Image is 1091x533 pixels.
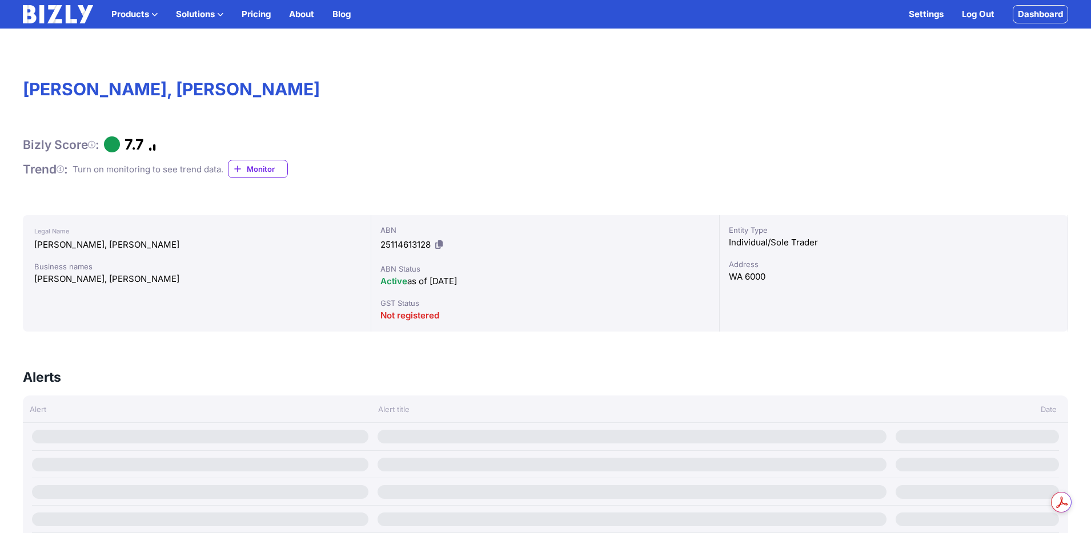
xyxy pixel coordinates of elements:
[729,259,1058,270] div: Address
[729,236,1058,249] div: Individual/Sole Trader
[380,310,439,321] span: Not registered
[247,163,287,175] span: Monitor
[111,7,158,21] button: Products
[125,136,144,153] h1: 7.7
[909,7,944,21] a: Settings
[23,79,1068,99] h1: [PERSON_NAME], [PERSON_NAME]
[371,403,894,415] div: Alert title
[962,7,994,21] a: Log Out
[289,7,314,21] a: About
[73,163,223,176] div: Turn on monitoring to see trend data.
[380,224,710,236] div: ABN
[23,137,99,152] h1: Bizly Score :
[1013,5,1068,23] a: Dashboard
[332,7,351,21] a: Blog
[23,368,61,386] h3: Alerts
[729,270,1058,284] div: WA 6000
[34,224,359,238] div: Legal Name
[23,403,371,415] div: Alert
[176,7,223,21] button: Solutions
[380,297,710,309] div: GST Status
[34,261,359,272] div: Business names
[380,239,431,250] span: 25114613128
[380,276,407,286] span: Active
[23,161,68,177] h1: Trend :
[380,274,710,288] div: as of [DATE]
[34,272,359,286] div: [PERSON_NAME], [PERSON_NAME]
[894,403,1068,415] div: Date
[242,7,271,21] a: Pricing
[729,224,1058,236] div: Entity Type
[228,160,288,178] a: Monitor
[380,263,710,274] div: ABN Status
[34,238,359,252] div: [PERSON_NAME], [PERSON_NAME]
